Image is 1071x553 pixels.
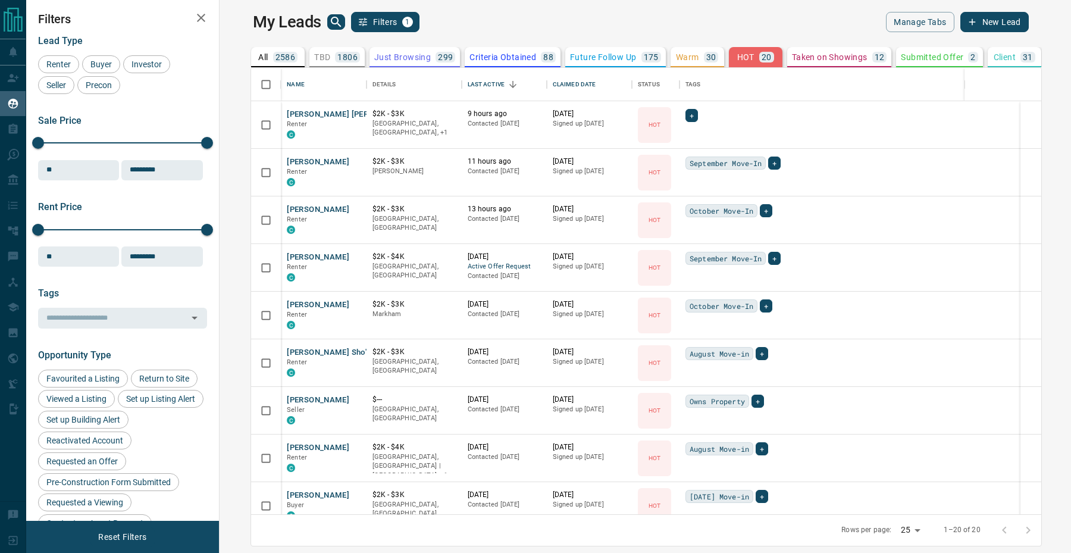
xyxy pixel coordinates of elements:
[372,347,456,357] p: $2K - $3K
[468,347,541,357] p: [DATE]
[886,12,954,32] button: Manage Tabs
[372,262,456,280] p: [GEOGRAPHIC_DATA], [GEOGRAPHIC_DATA]
[690,490,749,502] span: [DATE] Move-in
[644,53,659,61] p: 175
[756,395,760,407] span: +
[944,525,980,535] p: 1–20 of 20
[764,205,768,217] span: +
[287,68,305,101] div: Name
[42,374,124,383] span: Favourited a Listing
[372,204,456,214] p: $2K - $3K
[351,12,419,32] button: Filters1
[760,299,772,313] div: +
[690,110,694,121] span: +
[1023,53,1033,61] p: 31
[372,357,456,376] p: [GEOGRAPHIC_DATA], [GEOGRAPHIC_DATA]
[287,215,307,223] span: Renter
[638,68,660,101] div: Status
[553,214,626,224] p: Signed up [DATE]
[38,288,59,299] span: Tags
[737,53,754,61] p: HOT
[468,299,541,310] p: [DATE]
[468,157,541,167] p: 11 hours ago
[553,347,626,357] p: [DATE]
[690,395,745,407] span: Owns Property
[553,395,626,405] p: [DATE]
[553,500,626,510] p: Signed up [DATE]
[287,395,349,406] button: [PERSON_NAME]
[690,157,762,169] span: September Move-In
[372,214,456,233] p: [GEOGRAPHIC_DATA], [GEOGRAPHIC_DATA]
[901,53,963,61] p: Submitted Offer
[287,490,349,501] button: [PERSON_NAME]
[38,390,115,408] div: Viewed a Listing
[275,53,296,61] p: 2586
[287,226,295,234] div: condos.ca
[42,518,148,528] span: Contact an Agent Request
[367,68,462,101] div: Details
[543,53,553,61] p: 88
[42,80,70,90] span: Seller
[86,60,116,69] span: Buyer
[792,53,868,61] p: Taken on Showings
[751,395,764,408] div: +
[553,405,626,414] p: Signed up [DATE]
[553,310,626,319] p: Signed up [DATE]
[649,168,660,177] p: HOT
[372,109,456,119] p: $2K - $3K
[42,436,127,445] span: Reactivated Account
[756,347,768,360] div: +
[690,443,749,455] span: August Move-in
[553,167,626,176] p: Signed up [DATE]
[38,452,126,470] div: Requested an Offer
[762,53,772,61] p: 20
[127,60,166,69] span: Investor
[505,76,521,93] button: Sort
[994,53,1016,61] p: Client
[756,490,768,503] div: +
[82,55,120,73] div: Buyer
[760,348,764,360] span: +
[468,452,541,462] p: Contacted [DATE]
[123,55,170,73] div: Investor
[896,521,925,539] div: 25
[287,168,307,176] span: Renter
[468,500,541,510] p: Contacted [DATE]
[38,115,82,126] span: Sale Price
[760,490,764,502] span: +
[372,157,456,167] p: $2K - $3K
[287,464,295,472] div: condos.ca
[287,130,295,139] div: condos.ca
[960,12,1029,32] button: New Lead
[468,405,541,414] p: Contacted [DATE]
[768,157,781,170] div: +
[553,68,596,101] div: Claimed Date
[875,53,885,61] p: 12
[553,109,626,119] p: [DATE]
[38,370,128,388] div: Favourited a Listing
[337,53,358,61] p: 1806
[649,454,660,463] p: HOT
[287,347,429,358] button: [PERSON_NAME] Sho'[PERSON_NAME]
[38,76,74,94] div: Seller
[468,252,541,262] p: [DATE]
[468,357,541,367] p: Contacted [DATE]
[287,368,295,377] div: condos.ca
[186,310,203,326] button: Open
[547,68,632,101] div: Claimed Date
[372,490,456,500] p: $2K - $3K
[90,527,154,547] button: Reset Filters
[468,395,541,405] p: [DATE]
[372,395,456,405] p: $---
[372,68,396,101] div: Details
[553,452,626,462] p: Signed up [DATE]
[38,493,131,511] div: Requested a Viewing
[42,498,127,507] span: Requested a Viewing
[756,442,768,455] div: +
[287,454,307,461] span: Renter
[287,416,295,424] div: condos.ca
[468,214,541,224] p: Contacted [DATE]
[38,432,131,449] div: Reactivated Account
[649,215,660,224] p: HOT
[649,406,660,415] p: HOT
